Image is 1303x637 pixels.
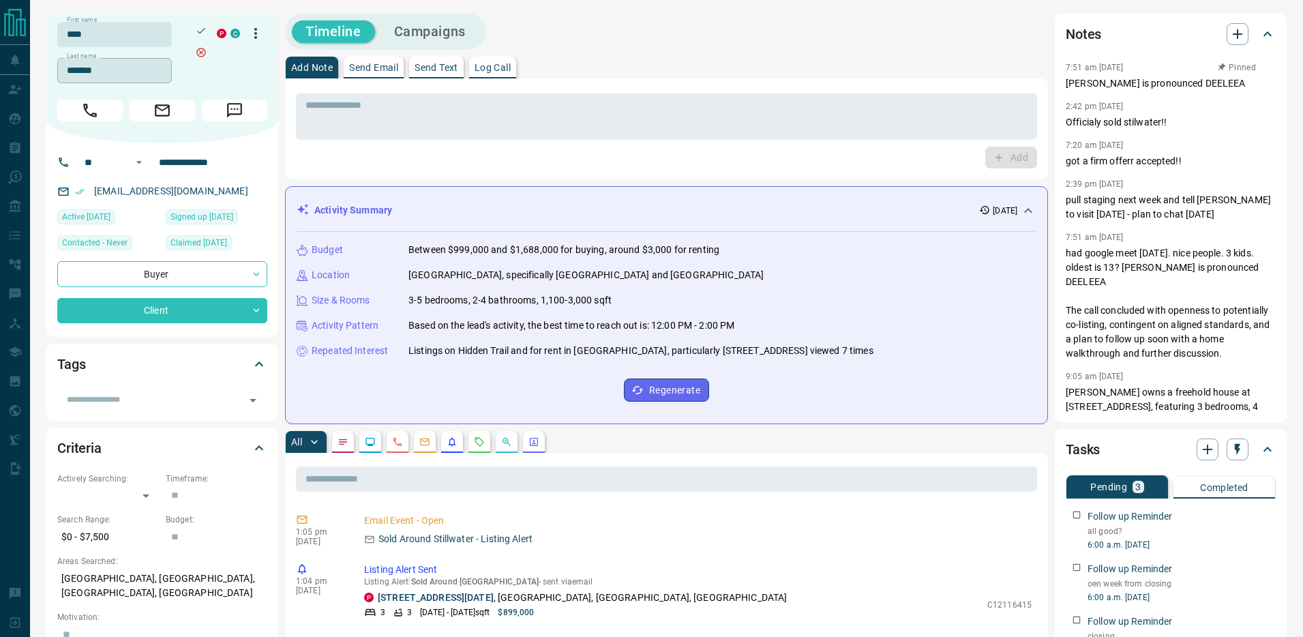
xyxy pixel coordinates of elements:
p: All [291,437,302,447]
p: [DATE] [993,205,1017,217]
svg: Lead Browsing Activity [365,436,376,447]
div: Thu Nov 07 2024 [166,235,267,254]
p: oen week from closing [1088,578,1276,590]
p: , [GEOGRAPHIC_DATA], [GEOGRAPHIC_DATA], [GEOGRAPHIC_DATA] [378,591,787,605]
span: Signed up [DATE] [170,210,233,224]
div: Notes [1066,18,1276,50]
button: Campaigns [380,20,479,43]
p: C12116415 [987,599,1032,611]
p: Timeframe: [166,473,267,485]
p: 3 [1135,482,1141,492]
h2: Tags [57,353,85,375]
p: $0 - $7,500 [57,526,159,548]
p: Between $999,000 and $1,688,000 for buying, around $3,000 for renting [408,243,719,257]
label: First name [67,16,97,25]
p: Follow up Reminder [1088,562,1172,576]
p: [GEOGRAPHIC_DATA], specifically [GEOGRAPHIC_DATA] and [GEOGRAPHIC_DATA] [408,268,764,282]
p: Send Email [349,63,398,72]
span: Claimed [DATE] [170,236,227,250]
p: Pending [1090,482,1127,492]
p: got a firm offerr accepted!! [1066,154,1276,168]
p: all good? [1088,525,1276,537]
span: Contacted - Never [62,236,128,250]
div: Thu Nov 07 2024 [166,209,267,228]
p: Sold Around Stillwater - Listing Alert [378,532,533,546]
p: Follow up Reminder [1088,509,1172,524]
span: Active [DATE] [62,210,110,224]
p: 1:05 pm [296,527,344,537]
svg: Email Verified [75,187,85,196]
h2: Tasks [1066,439,1100,460]
p: 3-5 bedrooms, 2-4 bathrooms, 1,100-3,000 sqft [408,293,612,308]
p: Activity Summary [314,203,392,218]
p: 6:00 a.m. [DATE] [1088,591,1276,604]
p: Based on the lead's activity, the best time to reach out is: 12:00 PM - 2:00 PM [408,318,734,333]
p: 1:04 pm [296,576,344,586]
div: Sun Aug 10 2025 [57,209,159,228]
p: $899,000 [498,606,534,619]
p: Budget: [166,514,267,526]
button: Open [131,154,147,171]
p: 6:00 a.m. [DATE] [1088,539,1276,551]
p: Email Event - Open [364,514,1032,528]
p: Budget [312,243,343,257]
button: Timeline [292,20,375,43]
p: Follow up Reminder [1088,614,1172,629]
p: Log Call [475,63,511,72]
p: [DATE] - [DATE] sqft [420,606,490,619]
p: Location [312,268,350,282]
svg: Emails [419,436,430,447]
div: Buyer [57,261,267,286]
svg: Listing Alerts [447,436,458,447]
svg: Requests [474,436,485,447]
p: 7:20 am [DATE] [1066,140,1124,150]
p: pull staging next week and tell [PERSON_NAME] to visit [DATE] - plan to chat [DATE] [1066,193,1276,222]
span: Message [202,100,267,121]
button: Open [243,391,263,410]
p: Listings on Hidden Trail and for rent in [GEOGRAPHIC_DATA], particularly [STREET_ADDRESS] viewed ... [408,344,873,358]
span: Email [130,100,195,121]
svg: Opportunities [501,436,512,447]
div: Criteria [57,432,267,464]
span: Call [57,100,123,121]
p: Size & Rooms [312,293,370,308]
span: Sold Around [GEOGRAPHIC_DATA] [411,577,539,587]
div: Tags [57,348,267,381]
p: 2:39 pm [DATE] [1066,179,1124,189]
label: Last name [67,52,97,61]
h2: Notes [1066,23,1101,45]
h2: Criteria [57,437,102,459]
svg: Agent Actions [528,436,539,447]
button: Pinned [1217,61,1257,74]
p: had google meet [DATE]. nice people. 3 kids. oldest is 13? [PERSON_NAME] is pronounced DEELEEA Th... [1066,246,1276,361]
p: 3 [380,606,385,619]
p: 9:05 am [DATE] [1066,372,1124,381]
p: Add Note [291,63,333,72]
p: Search Range: [57,514,159,526]
div: property.ca [364,593,374,602]
p: Listing Alert Sent [364,563,1032,577]
p: Actively Searching: [57,473,159,485]
div: property.ca [217,29,226,38]
div: condos.ca [230,29,240,38]
p: 7:51 am [DATE] [1066,233,1124,242]
button: Regenerate [624,379,709,402]
p: Officialy sold stilwater!! [1066,115,1276,130]
p: Completed [1200,483,1248,492]
p: [DATE] [296,537,344,546]
svg: Notes [338,436,348,447]
a: [STREET_ADDRESS][DATE] [378,592,494,603]
p: Repeated Interest [312,344,388,358]
p: 7:51 am [DATE] [1066,63,1124,72]
p: Send Text [415,63,458,72]
p: Motivation: [57,611,267,623]
div: Tasks [1066,433,1276,466]
p: [DATE] [296,586,344,595]
div: Client [57,298,267,323]
div: Activity Summary[DATE] [297,198,1036,223]
a: [EMAIL_ADDRESS][DOMAIN_NAME] [94,186,248,196]
p: [GEOGRAPHIC_DATA], [GEOGRAPHIC_DATA], [GEOGRAPHIC_DATA], [GEOGRAPHIC_DATA] [57,567,267,604]
p: Areas Searched: [57,555,267,567]
p: Activity Pattern [312,318,378,333]
p: 2:42 pm [DATE] [1066,102,1124,111]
